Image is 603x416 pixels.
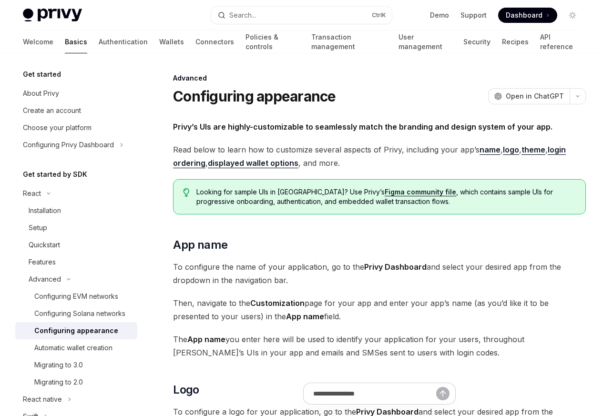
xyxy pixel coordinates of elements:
span: Then, navigate to the page for your app and enter your app’s name (as you’d like it to be present... [173,296,586,323]
a: Setup [15,219,137,236]
div: Choose your platform [23,122,92,133]
a: Installation [15,202,137,219]
a: Quickstart [15,236,137,254]
button: Toggle React native section [15,391,137,408]
a: Basics [65,30,87,53]
a: Security [463,30,491,53]
svg: Tip [183,188,190,197]
span: Open in ChatGPT [506,91,564,101]
button: Toggle Configuring Privy Dashboard section [15,136,137,153]
a: Create an account [15,102,137,119]
a: Dashboard [498,8,557,23]
a: User management [399,30,452,53]
div: Installation [29,205,61,216]
div: Setup [29,222,47,233]
a: Authentication [99,30,148,53]
a: displayed wallet options [208,158,298,168]
button: Toggle React section [15,185,137,202]
a: logo [503,145,519,155]
span: Read below to learn how to customize several aspects of Privy, including your app’s , , , , , and... [173,143,586,170]
a: Recipes [502,30,529,53]
div: Quickstart [29,239,60,251]
div: Migrating to 3.0 [34,359,83,371]
div: Migrating to 2.0 [34,376,83,388]
a: Choose your platform [15,119,137,136]
span: The you enter here will be used to identify your application for your users, throughout [PERSON_N... [173,333,586,359]
span: To configure the name of your application, go to the and select your desired app from the dropdow... [173,260,586,287]
button: Open search [211,7,392,24]
h5: Get started by SDK [23,169,87,180]
a: Policies & controls [245,30,300,53]
a: Migrating to 2.0 [15,374,137,391]
strong: App name [286,312,324,321]
span: App name [173,237,227,253]
a: API reference [540,30,580,53]
strong: App name [187,335,225,344]
div: Configuring Solana networks [34,308,125,319]
button: Toggle dark mode [565,8,580,23]
h5: Get started [23,69,61,80]
div: Create an account [23,105,81,116]
div: Search... [229,10,256,21]
strong: Privy’s UIs are highly-customizable to seamlessly match the branding and design system of your app. [173,122,552,132]
div: Features [29,256,56,268]
span: Looking for sample UIs in [GEOGRAPHIC_DATA]? Use Privy’s , which contains sample UIs for progress... [196,187,576,206]
img: light logo [23,9,82,22]
div: Configuring EVM networks [34,291,118,302]
a: Wallets [159,30,184,53]
strong: Customization [250,298,305,308]
a: Connectors [195,30,234,53]
a: theme [521,145,545,155]
a: Configuring Solana networks [15,305,137,322]
span: Ctrl K [372,11,386,19]
a: name [480,145,501,155]
h1: Configuring appearance [173,88,336,105]
div: About Privy [23,88,59,99]
a: Automatic wallet creation [15,339,137,356]
button: Open in ChatGPT [488,88,570,104]
a: Migrating to 3.0 [15,356,137,374]
a: Demo [430,10,449,20]
button: Toggle Advanced section [15,271,137,288]
div: Automatic wallet creation [34,342,112,354]
a: Configuring EVM networks [15,288,137,305]
a: Configuring appearance [15,322,137,339]
div: Configuring Privy Dashboard [23,139,114,151]
div: Configuring appearance [34,325,118,336]
strong: Privy Dashboard [364,262,427,272]
a: About Privy [15,85,137,102]
input: Ask a question... [313,383,436,404]
div: Advanced [29,274,61,285]
a: Transaction management [311,30,387,53]
div: React native [23,394,62,405]
button: Send message [436,387,450,400]
div: React [23,188,41,199]
div: Advanced [173,73,586,83]
span: Dashboard [506,10,542,20]
a: Welcome [23,30,53,53]
a: Support [460,10,487,20]
a: Figma community file [385,188,456,196]
a: Features [15,254,137,271]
